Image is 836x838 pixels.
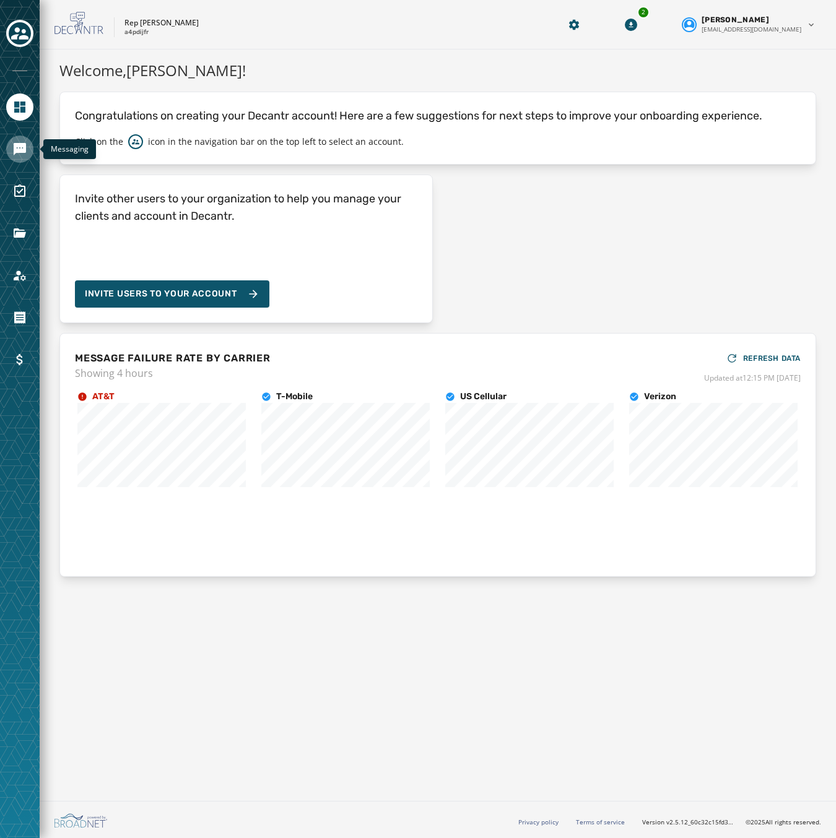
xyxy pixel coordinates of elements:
h4: Verizon [644,391,676,403]
button: REFRESH DATA [726,348,801,368]
h4: MESSAGE FAILURE RATE BY CARRIER [75,351,271,366]
span: © 2025 All rights reserved. [746,818,821,826]
a: Navigate to Account [6,262,33,289]
a: Navigate to Messaging [6,136,33,163]
a: Navigate to Files [6,220,33,247]
p: Congratulations on creating your Decantr account! Here are a few suggestions for next steps to im... [75,107,801,124]
span: Updated at 12:15 PM [DATE] [704,373,801,383]
span: REFRESH DATA [743,353,801,363]
p: a4pdijfr [124,28,149,37]
button: User settings [677,10,821,39]
button: Invite Users to your account [75,280,269,308]
span: [PERSON_NAME] [702,15,769,25]
a: Navigate to Surveys [6,178,33,205]
p: Click on the [75,136,123,148]
a: Navigate to Orders [6,304,33,331]
a: Terms of service [576,818,625,826]
span: Version [642,818,736,827]
a: Navigate to Home [6,93,33,121]
button: Manage global settings [563,14,585,36]
p: icon in the navigation bar on the top left to select an account. [148,136,404,148]
span: [EMAIL_ADDRESS][DOMAIN_NAME] [702,25,801,34]
span: Invite Users to your account [85,288,237,300]
span: v2.5.12_60c32c15fd37978ea97d18c88c1d5e69e1bdb78b [666,818,736,827]
div: 2 [637,6,650,19]
h4: AT&T [92,391,115,403]
button: Download Menu [620,14,642,36]
p: Rep [PERSON_NAME] [124,18,199,28]
a: Privacy policy [518,818,559,826]
button: Toggle account select drawer [6,20,33,47]
a: Navigate to Billing [6,346,33,373]
h4: T-Mobile [276,391,313,403]
span: Showing 4 hours [75,366,271,381]
div: Messaging [43,139,96,159]
h1: Welcome, [PERSON_NAME] ! [59,59,816,82]
h4: US Cellular [460,391,507,403]
h4: Invite other users to your organization to help you manage your clients and account in Decantr. [75,190,417,225]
